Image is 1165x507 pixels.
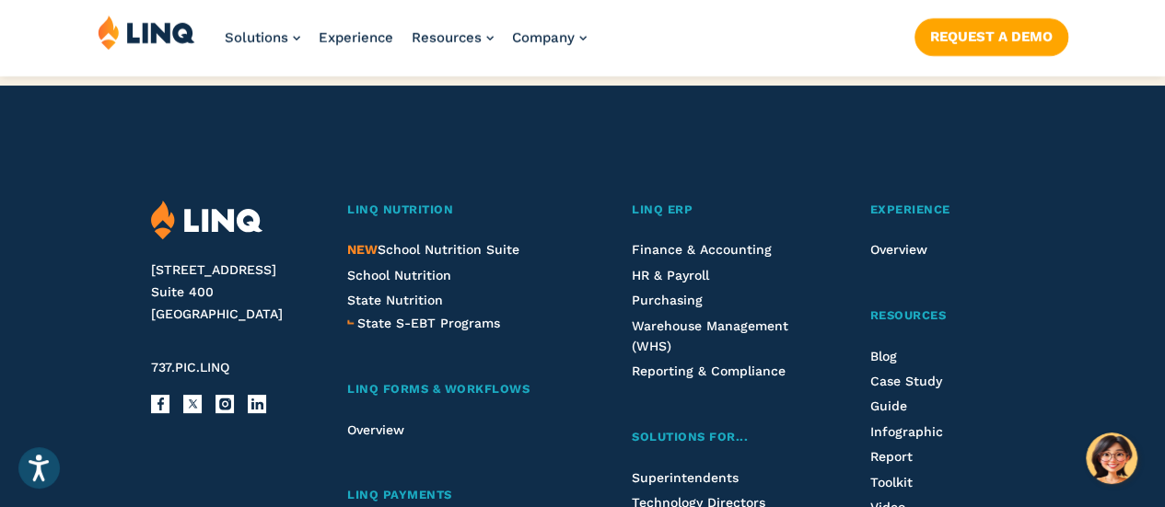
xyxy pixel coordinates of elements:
[347,202,453,216] span: LINQ Nutrition
[347,380,568,399] a: LINQ Forms & Workflows
[347,201,568,220] a: LINQ Nutrition
[632,318,788,353] a: Warehouse Management (WHS)
[632,293,703,307] a: Purchasing
[225,29,300,46] a: Solutions
[151,259,318,325] address: [STREET_ADDRESS] Suite 400 [GEOGRAPHIC_DATA]
[347,242,519,257] span: School Nutrition Suite
[347,268,451,282] a: School Nutrition
[347,293,443,307] a: State Nutrition
[869,202,949,216] span: Experience
[869,398,906,413] a: Guide
[632,242,772,257] a: Finance & Accounting
[225,15,587,75] nav: Primary Navigation
[225,29,288,46] span: Solutions
[869,242,926,257] a: Overview
[151,395,169,413] a: Facebook
[869,449,912,464] a: Report
[1086,432,1137,484] button: Hello, have a question? Let’s chat.
[357,313,500,333] a: State S-EBT Programs
[512,29,587,46] a: Company
[512,29,575,46] span: Company
[869,201,1013,220] a: Experience
[347,488,452,501] span: LINQ Payments
[632,470,739,485] a: Superintendents
[412,29,494,46] a: Resources
[347,242,378,257] span: NEW
[869,374,941,388] a: Case Study
[632,363,786,378] a: Reporting & Compliance
[869,424,942,439] a: Infographic
[632,201,806,220] a: LINQ ERP
[412,29,482,46] span: Resources
[347,242,519,257] a: NEWSchool Nutrition Suite
[151,360,229,374] span: 737.PIC.LINQ
[98,15,195,50] img: LINQ | K‑12 Software
[151,201,262,240] img: LINQ | K‑12 Software
[347,486,568,505] a: LINQ Payments
[216,395,234,413] a: Instagram
[347,422,404,437] a: Overview
[248,395,266,413] a: LinkedIn
[915,15,1068,55] nav: Button Navigation
[869,475,912,490] a: Toolkit
[347,382,530,396] span: LINQ Forms & Workflows
[357,316,500,330] span: State S-EBT Programs
[319,29,393,46] a: Experience
[915,18,1068,55] a: Request a Demo
[869,308,946,322] span: Resources
[869,349,896,363] a: Blog
[869,306,1013,326] a: Resources
[183,395,202,413] a: X
[632,202,693,216] span: LINQ ERP
[632,268,709,282] a: HR & Payroll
